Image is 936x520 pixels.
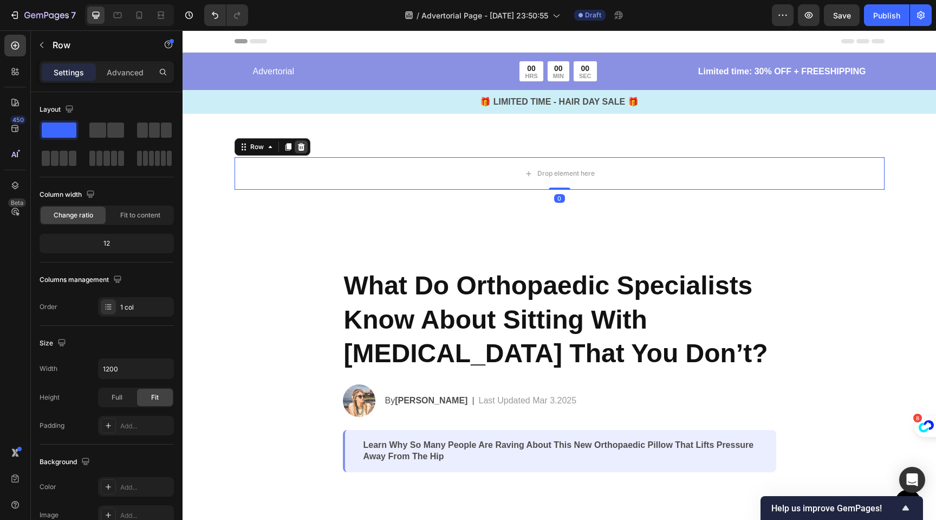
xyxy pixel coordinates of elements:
[40,482,56,492] div: Color
[40,188,97,202] div: Column width
[160,354,193,387] img: gempages_585751277816775515-5bd24ae8-ad91-4a47-bf62-d13d74f2d970.png
[66,112,83,121] div: Row
[40,302,57,312] div: Order
[71,9,76,22] p: 7
[212,365,285,375] strong: [PERSON_NAME]
[40,336,68,351] div: Size
[417,10,419,21] span: /
[204,4,248,26] div: Undo/Redo
[10,115,26,124] div: 450
[112,393,122,402] span: Full
[120,421,171,431] div: Add...
[120,303,171,312] div: 1 col
[40,364,57,374] div: Width
[342,43,355,49] p: HRS
[396,43,409,49] p: SEC
[370,33,381,43] div: 00
[54,67,84,78] p: Settings
[120,210,160,220] span: Fit to content
[151,393,159,402] span: Fit
[183,30,936,520] iframe: Design area
[1,65,752,78] p: 🎁 LIMITED TIME - HAIR DAY SALE 🎁
[824,4,860,26] button: Save
[40,273,124,287] div: Columns management
[342,33,355,43] div: 00
[771,502,912,515] button: Show survey - Help us improve GemPages!
[396,33,409,43] div: 00
[54,210,93,220] span: Change ratio
[482,35,684,48] p: Limited time: 30% OFF + FREESHIPPING
[873,10,900,21] div: Publish
[53,38,145,52] p: Row
[864,4,909,26] button: Publish
[370,43,381,49] p: MIN
[42,236,172,251] div: 12
[899,467,925,493] div: Open Intercom Messenger
[355,139,412,147] div: Drop element here
[40,102,76,117] div: Layout
[833,11,851,20] span: Save
[120,483,171,492] div: Add...
[203,364,285,377] p: By
[296,364,394,377] p: Last Updated Mar 3.2025
[40,393,60,402] div: Height
[161,241,586,337] strong: What Do Orthopaedic Specialists Know About Sitting With [MEDICAL_DATA] That You Don’t?
[99,359,173,378] input: Auto
[771,503,899,513] span: Help us improve GemPages!
[421,10,548,21] span: Advertorial Page - [DATE] 23:50:55
[40,510,58,520] div: Image
[289,364,291,377] p: |
[585,10,601,20] span: Draft
[40,455,92,470] div: Background
[4,4,81,26] button: 7
[40,421,64,431] div: Padding
[8,198,26,207] div: Beta
[181,409,575,432] p: Learn Why So Many People Are Raving About This New Orthopaedic Pillow That Lifts Pressure Away Fr...
[372,164,382,172] div: 0
[107,67,144,78] p: Advanced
